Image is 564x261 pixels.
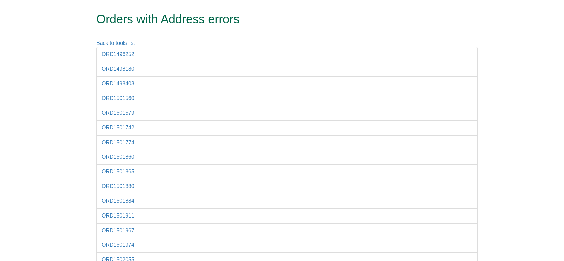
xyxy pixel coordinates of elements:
a: ORD1501560 [102,95,134,101]
a: ORD1498180 [102,66,134,72]
a: ORD1501579 [102,110,134,116]
a: ORD1501860 [102,154,134,160]
a: ORD1501774 [102,140,134,145]
a: ORD1501974 [102,242,134,248]
a: Back to tools list [96,40,135,46]
a: ORD1501967 [102,228,134,233]
a: ORD1496252 [102,51,134,57]
a: ORD1501884 [102,198,134,204]
a: ORD1501742 [102,125,134,130]
h1: Orders with Address errors [96,13,453,26]
a: ORD1498403 [102,81,134,86]
a: ORD1501865 [102,169,134,174]
a: ORD1501880 [102,183,134,189]
a: ORD1501911 [102,213,134,219]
